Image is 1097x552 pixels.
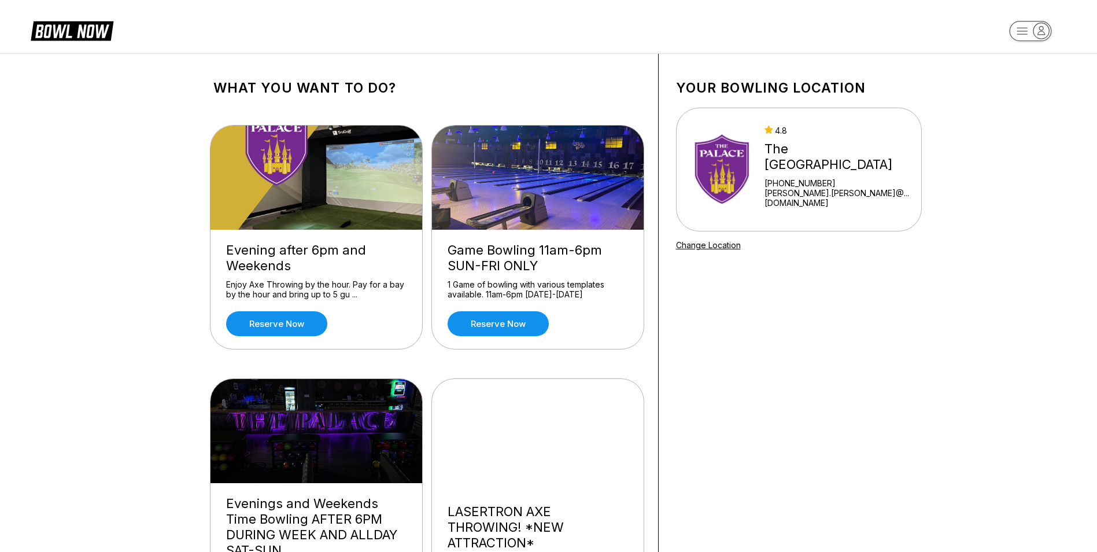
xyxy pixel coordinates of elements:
img: LASERTRON AXE THROWING! *NEW ATTRACTION* [432,387,645,491]
a: Change Location [676,240,741,250]
div: LASERTRON AXE THROWING! *NEW ATTRACTION* [448,504,628,551]
a: Reserve now [448,311,549,336]
div: [PHONE_NUMBER] [764,178,916,188]
h1: What you want to do? [213,80,641,96]
h1: Your bowling location [676,80,922,96]
img: The Palace Family Entertainment Center [692,126,755,213]
a: [PERSON_NAME].[PERSON_NAME]@...[DOMAIN_NAME] [764,188,916,208]
img: Game Bowling 11am-6pm SUN-FRI ONLY [432,126,645,230]
div: Evening after 6pm and Weekends [226,242,407,274]
img: Evening after 6pm and Weekends [210,126,423,230]
div: Enjoy Axe Throwing by the hour. Pay for a bay by the hour and bring up to 5 gu ... [226,279,407,300]
img: Evenings and Weekends Time Bowling AFTER 6PM DURING WEEK AND ALLDAY SAT-SUN [210,379,423,483]
div: The [GEOGRAPHIC_DATA] [764,141,916,172]
a: Reserve now [226,311,327,336]
div: 1 Game of bowling with various templates available. 11am-6pm [DATE]-[DATE] [448,279,628,300]
div: Game Bowling 11am-6pm SUN-FRI ONLY [448,242,628,274]
div: 4.8 [764,126,916,135]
